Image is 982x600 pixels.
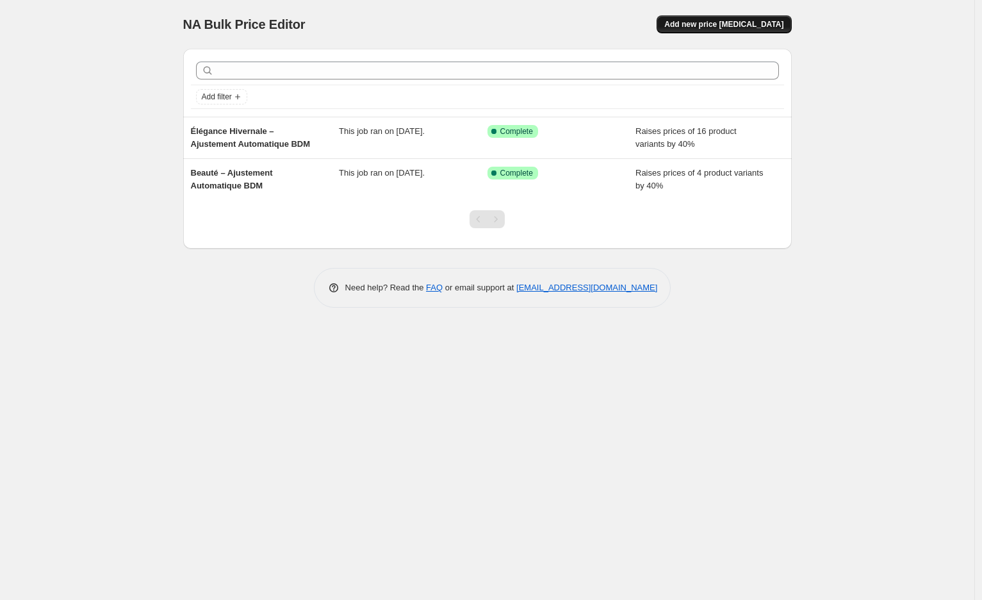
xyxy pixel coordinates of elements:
span: Need help? Read the [345,283,427,292]
span: Add filter [202,92,232,102]
span: This job ran on [DATE]. [339,126,425,136]
button: Add new price [MEDICAL_DATA] [657,15,791,33]
span: or email support at [443,283,516,292]
nav: Pagination [470,210,505,228]
span: Beauté – Ajustement Automatique BDM [191,168,273,190]
a: FAQ [426,283,443,292]
span: Add new price [MEDICAL_DATA] [664,19,783,29]
button: Add filter [196,89,247,104]
span: This job ran on [DATE]. [339,168,425,178]
span: Complete [500,168,533,178]
span: Raises prices of 4 product variants by 40% [635,168,763,190]
span: Élégance Hivernale – Ajustement Automatique BDM [191,126,311,149]
span: Raises prices of 16 product variants by 40% [635,126,737,149]
span: Complete [500,126,533,137]
span: NA Bulk Price Editor [183,17,306,31]
a: [EMAIL_ADDRESS][DOMAIN_NAME] [516,283,657,292]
